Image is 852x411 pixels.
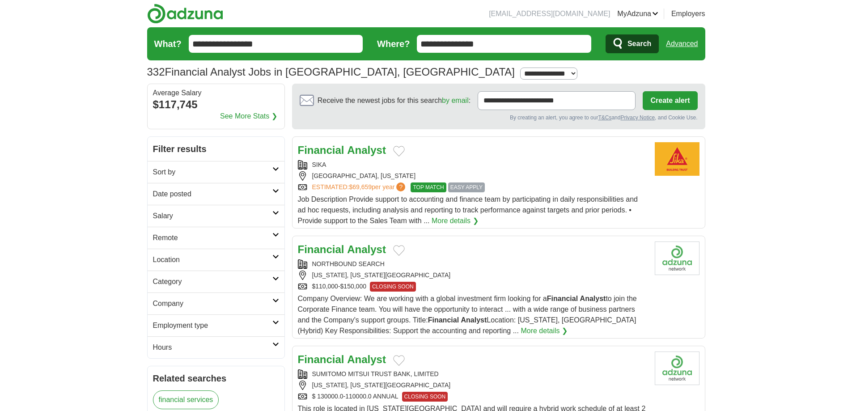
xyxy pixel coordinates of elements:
[655,242,699,275] img: Company logo
[147,66,515,78] h1: Financial Analyst Jobs in [GEOGRAPHIC_DATA], [GEOGRAPHIC_DATA]
[298,144,386,156] a: Financial Analyst
[393,355,405,366] button: Add to favorite jobs
[298,353,386,365] a: Financial Analyst
[643,91,697,110] button: Create alert
[153,189,272,199] h2: Date posted
[148,336,284,358] a: Hours
[298,259,648,269] div: NORTHBOUND SEARCH
[411,182,446,192] span: TOP MATCH
[521,326,568,336] a: More details ❯
[298,243,386,255] a: Financial Analyst
[393,245,405,256] button: Add to favorite jobs
[393,146,405,157] button: Add to favorite jobs
[580,295,606,302] strong: Analyst
[402,392,448,402] span: CLOSING SOON
[442,97,469,104] a: by email
[298,144,344,156] strong: Financial
[148,183,284,205] a: Date posted
[153,298,272,309] h2: Company
[148,137,284,161] h2: Filter results
[298,271,648,280] div: [US_STATE], [US_STATE][GEOGRAPHIC_DATA]
[655,142,699,176] img: Sika Corporation logo
[547,295,578,302] strong: Financial
[620,114,655,121] a: Privacy Notice
[147,4,223,24] img: Adzuna logo
[153,89,279,97] div: Average Salary
[432,216,479,226] a: More details ❯
[598,114,611,121] a: T&Cs
[671,8,705,19] a: Employers
[153,254,272,265] h2: Location
[300,114,698,122] div: By creating an alert, you agree to our and , and Cookie Use.
[448,182,485,192] span: EASY APPLY
[347,353,386,365] strong: Analyst
[153,320,272,331] h2: Employment type
[312,161,326,168] a: SIKA
[148,249,284,271] a: Location
[153,390,219,409] a: financial services
[298,381,648,390] div: [US_STATE], [US_STATE][GEOGRAPHIC_DATA]
[606,34,659,53] button: Search
[298,195,638,225] span: Job Description Provide support to accounting and finance team by participating in daily responsi...
[148,314,284,336] a: Employment type
[347,144,386,156] strong: Analyst
[148,227,284,249] a: Remote
[666,35,698,53] a: Advanced
[428,316,459,324] strong: Financial
[318,95,471,106] span: Receive the newest jobs for this search :
[370,282,416,292] span: CLOSING SOON
[148,161,284,183] a: Sort by
[298,353,344,365] strong: Financial
[298,392,648,402] div: $ 130000.0-110000.0 ANNUAL
[153,233,272,243] h2: Remote
[461,316,487,324] strong: Analyst
[153,167,272,178] h2: Sort by
[153,97,279,113] div: $117,745
[148,205,284,227] a: Salary
[153,372,279,385] h2: Related searches
[298,243,344,255] strong: Financial
[312,182,407,192] a: ESTIMATED:$69,659per year?
[220,111,277,122] a: See More Stats ❯
[489,8,610,19] li: [EMAIL_ADDRESS][DOMAIN_NAME]
[298,295,637,335] span: Company Overview: We are working with a global investment firm looking for a to join the Corporat...
[627,35,651,53] span: Search
[153,342,272,353] h2: Hours
[153,276,272,287] h2: Category
[298,171,648,181] div: [GEOGRAPHIC_DATA], [US_STATE]
[154,37,182,51] label: What?
[148,292,284,314] a: Company
[347,243,386,255] strong: Analyst
[298,369,648,379] div: SUMITOMO MITSUI TRUST BANK, LIMITED
[396,182,405,191] span: ?
[147,64,165,80] span: 332
[298,282,648,292] div: $110,000-$150,000
[655,352,699,385] img: Company logo
[377,37,410,51] label: Where?
[153,211,272,221] h2: Salary
[148,271,284,292] a: Category
[349,183,372,191] span: $69,659
[617,8,658,19] a: MyAdzuna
